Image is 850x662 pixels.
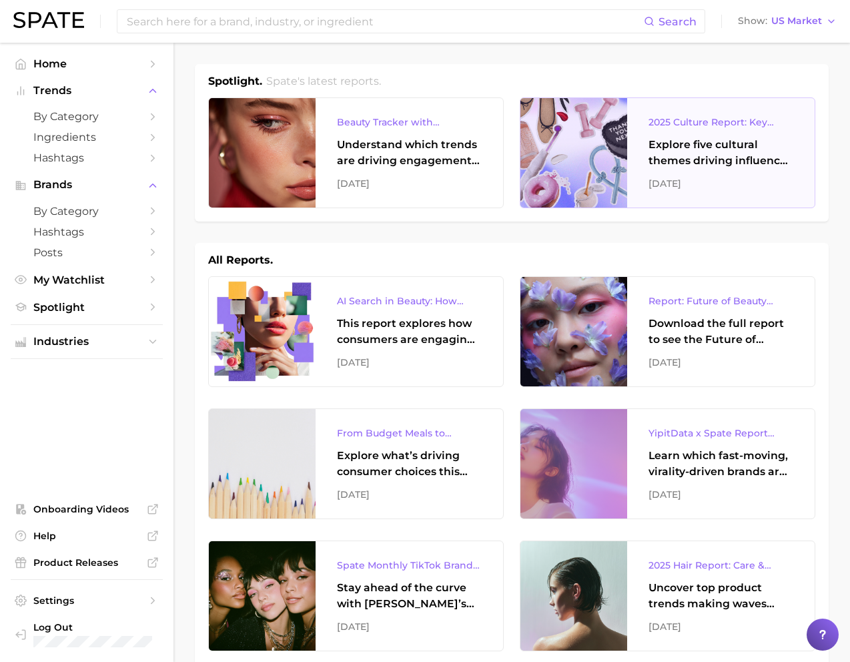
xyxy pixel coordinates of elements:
[33,205,140,218] span: by Category
[649,580,793,612] div: Uncover top product trends making waves across platforms — along with key insights into benefits,...
[649,619,793,635] div: [DATE]
[11,332,163,352] button: Industries
[11,617,163,651] a: Log out. Currently logged in with e-mail kerianne.adler@unilever.com.
[33,336,140,348] span: Industries
[649,448,793,480] div: Learn which fast-moving, virality-driven brands are leading the pack, the risks of viral growth, ...
[33,503,140,515] span: Onboarding Videos
[337,293,482,309] div: AI Search in Beauty: How Consumers Are Using ChatGPT vs. Google Search
[33,151,140,164] span: Hashtags
[33,226,140,238] span: Hashtags
[11,270,163,290] a: My Watchlist
[11,201,163,222] a: by Category
[33,246,140,259] span: Posts
[208,408,504,519] a: From Budget Meals to Functional Snacks: Food & Beverage Trends Shaping Consumer Behavior This Sch...
[649,293,793,309] div: Report: Future of Beauty Webinar
[649,425,793,441] div: YipitData x Spate Report Virality-Driven Brands Are Taking a Slice of the Beauty Pie
[337,557,482,573] div: Spate Monthly TikTok Brands Tracker
[771,17,822,25] span: US Market
[11,553,163,573] a: Product Releases
[337,354,482,370] div: [DATE]
[33,57,140,70] span: Home
[11,53,163,74] a: Home
[208,97,504,208] a: Beauty Tracker with Popularity IndexUnderstand which trends are driving engagement across platfor...
[649,557,793,573] div: 2025 Hair Report: Care & Styling Products
[659,15,697,28] span: Search
[11,81,163,101] button: Trends
[33,110,140,123] span: by Category
[337,114,482,130] div: Beauty Tracker with Popularity Index
[337,448,482,480] div: Explore what’s driving consumer choices this back-to-school season From budget-friendly meals to ...
[33,621,169,633] span: Log Out
[337,316,482,348] div: This report explores how consumers are engaging with AI-powered search tools — and what it means ...
[266,73,381,89] h2: Spate's latest reports.
[649,137,793,169] div: Explore five cultural themes driving influence across beauty, food, and pop culture.
[520,276,815,387] a: Report: Future of Beauty WebinarDownload the full report to see the Future of Beauty trends we un...
[33,131,140,143] span: Ingredients
[11,499,163,519] a: Onboarding Videos
[337,619,482,635] div: [DATE]
[33,557,140,569] span: Product Releases
[735,13,840,30] button: ShowUS Market
[520,97,815,208] a: 2025 Culture Report: Key Themes That Are Shaping Consumer DemandExplore five cultural themes driv...
[649,354,793,370] div: [DATE]
[11,127,163,147] a: Ingredients
[649,176,793,192] div: [DATE]
[738,17,767,25] span: Show
[11,297,163,318] a: Spotlight
[11,242,163,263] a: Posts
[11,526,163,546] a: Help
[33,85,140,97] span: Trends
[520,408,815,519] a: YipitData x Spate Report Virality-Driven Brands Are Taking a Slice of the Beauty PieLearn which f...
[208,276,504,387] a: AI Search in Beauty: How Consumers Are Using ChatGPT vs. Google SearchThis report explores how co...
[649,316,793,348] div: Download the full report to see the Future of Beauty trends we unpacked during the webinar.
[33,274,140,286] span: My Watchlist
[208,541,504,651] a: Spate Monthly TikTok Brands TrackerStay ahead of the curve with [PERSON_NAME]’s latest monthly tr...
[11,106,163,127] a: by Category
[11,222,163,242] a: Hashtags
[520,541,815,651] a: 2025 Hair Report: Care & Styling ProductsUncover top product trends making waves across platforms...
[11,591,163,611] a: Settings
[11,175,163,195] button: Brands
[125,10,644,33] input: Search here for a brand, industry, or ingredient
[649,486,793,503] div: [DATE]
[337,176,482,192] div: [DATE]
[337,486,482,503] div: [DATE]
[208,252,273,268] h1: All Reports.
[11,147,163,168] a: Hashtags
[649,114,793,130] div: 2025 Culture Report: Key Themes That Are Shaping Consumer Demand
[33,179,140,191] span: Brands
[337,137,482,169] div: Understand which trends are driving engagement across platforms in the skin, hair, makeup, and fr...
[208,73,262,89] h1: Spotlight.
[337,425,482,441] div: From Budget Meals to Functional Snacks: Food & Beverage Trends Shaping Consumer Behavior This Sch...
[337,580,482,612] div: Stay ahead of the curve with [PERSON_NAME]’s latest monthly tracker, spotlighting the fastest-gro...
[33,530,140,542] span: Help
[33,301,140,314] span: Spotlight
[33,595,140,607] span: Settings
[13,12,84,28] img: SPATE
